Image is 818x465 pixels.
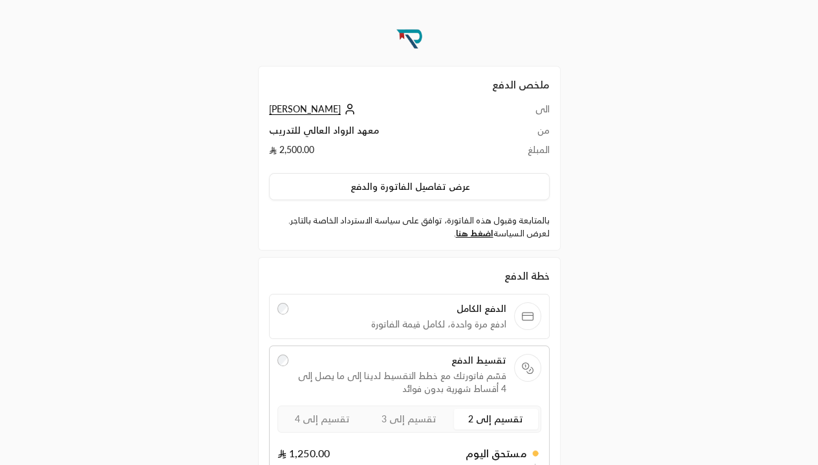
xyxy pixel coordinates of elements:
td: الى [502,103,549,124]
div: خطة الدفع [269,268,550,284]
input: تقسيط الدفعقسّم فاتورتك مع خطط التقسيط لدينا إلى ما يصل إلى 4 أقساط شهرية بدون فوائد [277,355,289,366]
span: قسّم فاتورتك مع خطط التقسيط لدينا إلى ما يصل إلى 4 أقساط شهرية بدون فوائد [296,369,506,395]
span: تقسيم إلى 4 [295,413,350,424]
span: الدفع الكامل [296,302,506,315]
label: بالمتابعة وقبول هذه الفاتورة، توافق على سياسة الاسترداد الخاصة بالتاجر. لعرض السياسة . [269,214,550,240]
td: من [502,124,549,143]
h2: ملخص الدفع [269,77,550,92]
span: تقسيم إلى 2 [468,413,523,424]
span: [PERSON_NAME] [269,103,341,115]
td: المبلغ [502,143,549,163]
a: [PERSON_NAME] [269,103,359,114]
button: عرض تفاصيل الفاتورة والدفع [269,173,550,200]
span: ادفع مرة واحدة، لكامل قيمة الفاتورة [296,318,506,331]
span: تقسيم إلى 3 [382,413,436,424]
span: تقسيط الدفع [296,354,506,367]
a: اضغط هنا [456,228,493,238]
span: 1,250.00 [277,446,330,461]
input: الدفع الكاملادفع مرة واحدة، لكامل قيمة الفاتورة [277,303,289,315]
img: Company Logo [392,21,427,56]
span: مستحق اليوم [466,446,526,461]
td: 2,500.00 [269,143,503,163]
td: معهد الرواد العالي للتدريب [269,124,503,143]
